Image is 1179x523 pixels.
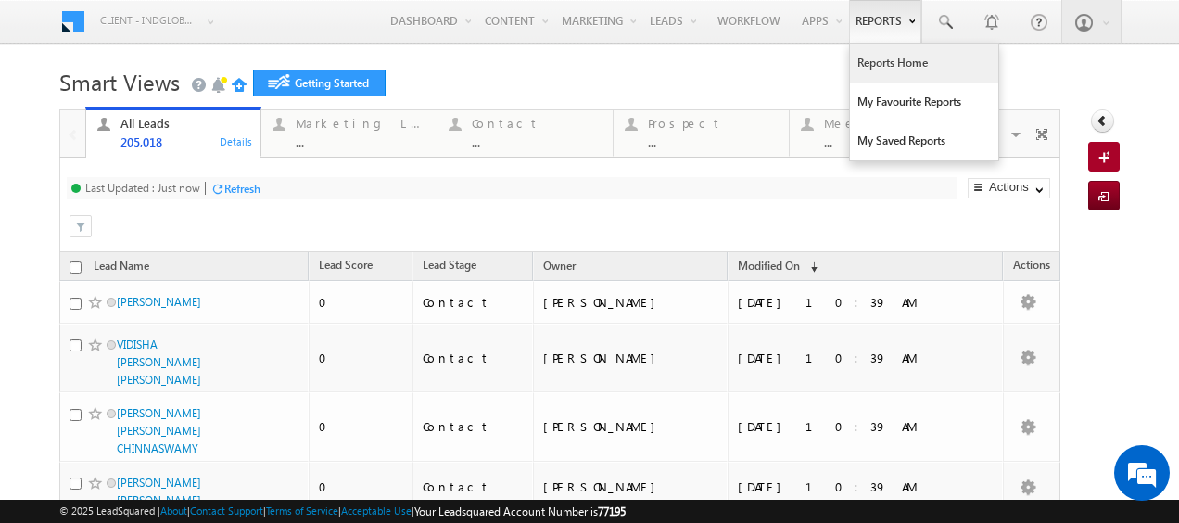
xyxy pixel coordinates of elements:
span: Actions [1004,255,1059,279]
div: [DATE] 10:39 AM [738,478,993,495]
span: © 2025 LeadSquared | | | | | [59,503,626,520]
div: Contact [423,350,525,366]
input: Check all records [70,261,82,274]
a: [PERSON_NAME] [PERSON_NAME] [117,476,201,507]
div: All Leads [120,116,250,131]
div: Last Updated : Just now [85,181,200,195]
div: 0 [319,418,404,435]
div: [DATE] 10:39 AM [738,294,993,311]
div: Refresh [224,182,260,196]
div: [DATE] 10:39 AM [738,350,993,366]
div: Marketing Leads [296,116,425,131]
div: ... [824,134,954,148]
a: Contact... [437,110,614,157]
span: Smart Views [59,67,180,96]
div: Contact [423,294,525,311]
div: Contact [472,116,602,131]
div: Details [219,133,254,149]
a: Lead Name [84,256,158,280]
span: Owner [543,259,576,273]
a: Reports Home [850,44,998,83]
div: [DATE] 10:39 AM [738,418,993,435]
a: Lead Stage [413,255,486,279]
a: Getting Started [253,70,386,96]
span: (sorted descending) [803,260,818,274]
a: Terms of Service [266,504,338,517]
span: Your Leadsquared Account Number is [414,504,626,518]
div: ... [296,134,425,148]
div: [PERSON_NAME] [543,418,720,435]
span: Client - indglobal2 (77195) [100,11,197,30]
div: Prospect [648,116,778,131]
a: Lead Score [310,255,382,279]
div: ... [648,134,778,148]
div: Contact [423,478,525,495]
div: [PERSON_NAME] [543,350,720,366]
div: Contact [423,418,525,435]
div: [PERSON_NAME] [543,478,720,495]
a: All Leads205,018Details [85,107,262,159]
a: VIDISHA [PERSON_NAME] [PERSON_NAME] [117,338,201,387]
div: 205,018 [120,134,250,148]
a: Modified On (sorted descending) [729,255,827,279]
div: 0 [319,350,404,366]
a: Contact Support [190,504,263,517]
div: 0 [319,294,404,311]
a: Marketing Leads... [260,110,437,157]
span: Lead Score [319,258,373,272]
div: Meeting [824,116,954,131]
span: 77195 [598,504,626,518]
a: My Favourite Reports [850,83,998,121]
a: Acceptable Use [341,504,412,517]
a: Meeting... [789,110,966,157]
div: 0 [319,478,404,495]
span: Lead Stage [423,258,476,272]
a: My Saved Reports [850,121,998,160]
a: About [160,504,187,517]
div: ... [472,134,602,148]
a: Prospect... [613,110,790,157]
a: [PERSON_NAME] [PERSON_NAME] CHINNASWAMY [117,406,201,455]
span: Modified On [738,259,800,273]
a: [PERSON_NAME] [117,295,201,309]
div: [PERSON_NAME] [543,294,720,311]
